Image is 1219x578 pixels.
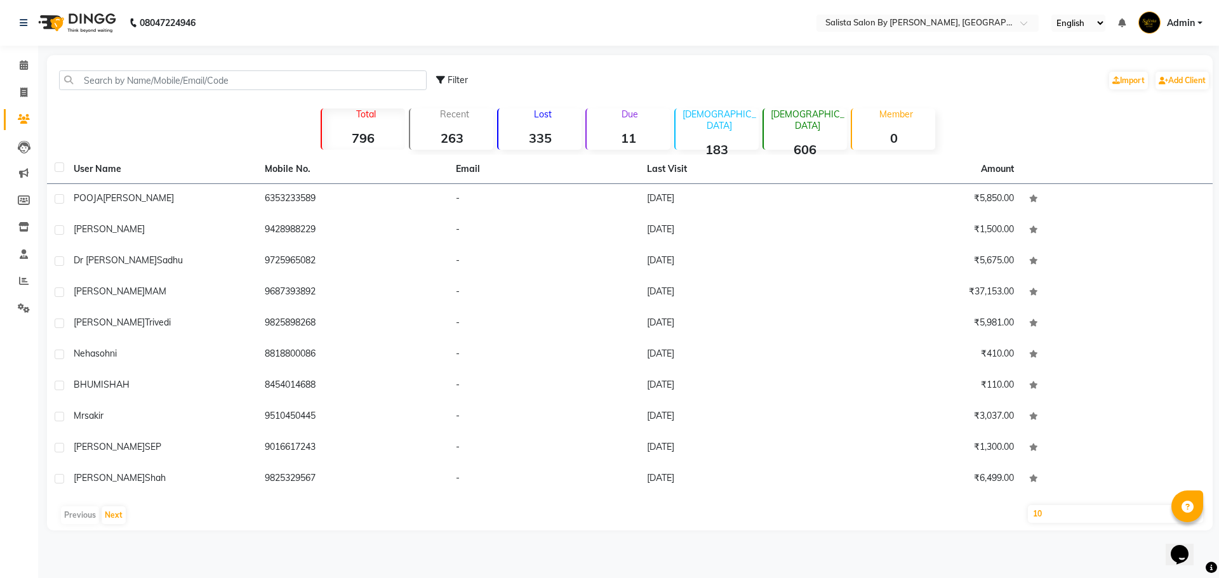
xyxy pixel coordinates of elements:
[448,339,639,371] td: -
[448,402,639,433] td: -
[448,433,639,464] td: -
[639,464,830,495] td: [DATE]
[102,506,126,524] button: Next
[448,215,639,246] td: -
[415,108,493,120] p: Recent
[830,433,1022,464] td: ₹1,300.00
[157,254,183,266] span: sadhu
[973,155,1022,183] th: Amount
[830,339,1022,371] td: ₹410.00
[74,410,84,421] span: mr
[587,130,670,146] strong: 11
[74,254,157,266] span: dr [PERSON_NAME]
[448,246,639,277] td: -
[448,184,639,215] td: -
[145,472,166,483] span: shah
[257,464,448,495] td: 9825329567
[74,472,145,483] span: [PERSON_NAME]
[639,308,830,339] td: [DATE]
[74,192,103,204] span: POOJA
[639,433,830,464] td: [DATE]
[59,70,427,90] input: Search by Name/Mobile/Email/Code
[764,141,847,157] strong: 606
[103,379,130,390] span: SHAH
[145,286,166,297] span: MAM
[145,317,171,328] span: trivedi
[257,246,448,277] td: 9725965082
[74,317,145,328] span: [PERSON_NAME]
[639,215,830,246] td: [DATE]
[639,277,830,308] td: [DATE]
[327,108,405,120] p: Total
[830,215,1022,246] td: ₹1,500.00
[1156,72,1209,89] a: Add Client
[852,130,935,146] strong: 0
[84,410,103,421] span: sakir
[257,371,448,402] td: 8454014688
[448,155,639,184] th: Email
[676,141,759,157] strong: 183
[448,371,639,402] td: -
[830,246,1022,277] td: ₹5,675.00
[257,402,448,433] td: 9510450445
[639,184,830,215] td: [DATE]
[257,308,448,339] td: 9825898268
[639,246,830,277] td: [DATE]
[257,433,448,464] td: 9016617243
[145,441,161,452] span: SEP
[1109,72,1148,89] a: Import
[681,108,759,131] p: [DEMOGRAPHIC_DATA]
[410,130,493,146] strong: 263
[322,130,405,146] strong: 796
[1167,16,1195,30] span: Admin
[32,5,119,41] img: logo
[448,277,639,308] td: -
[830,308,1022,339] td: ₹5,981.00
[1166,527,1206,565] iframe: chat widget
[448,74,468,86] span: Filter
[830,277,1022,308] td: ₹37,153.00
[830,371,1022,402] td: ₹110.00
[448,464,639,495] td: -
[257,184,448,215] td: 6353233589
[830,402,1022,433] td: ₹3,037.00
[140,5,196,41] b: 08047224946
[639,402,830,433] td: [DATE]
[95,348,117,359] span: sohni
[74,223,145,235] span: [PERSON_NAME]
[857,108,935,120] p: Member
[74,286,145,297] span: [PERSON_NAME]
[448,308,639,339] td: -
[769,108,847,131] p: [DEMOGRAPHIC_DATA]
[589,108,670,120] p: Due
[103,192,174,204] span: [PERSON_NAME]
[74,441,145,452] span: [PERSON_NAME]
[639,371,830,402] td: [DATE]
[830,464,1022,495] td: ₹6,499.00
[74,379,103,390] span: BHUMI
[74,348,95,359] span: neha
[1138,11,1161,34] img: Admin
[503,108,582,120] p: Lost
[257,155,448,184] th: Mobile No.
[66,155,257,184] th: User Name
[830,184,1022,215] td: ₹5,850.00
[257,215,448,246] td: 9428988229
[257,277,448,308] td: 9687393892
[257,339,448,371] td: 8818800086
[639,339,830,371] td: [DATE]
[639,155,830,184] th: Last Visit
[498,130,582,146] strong: 335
